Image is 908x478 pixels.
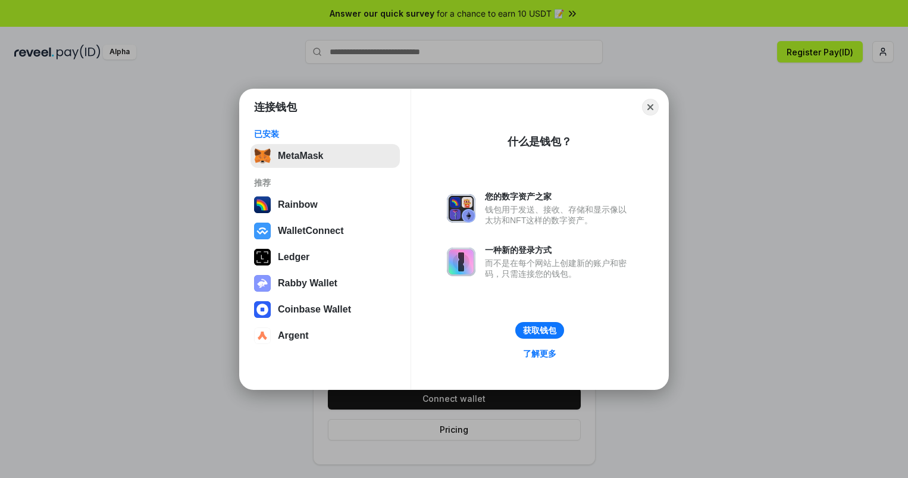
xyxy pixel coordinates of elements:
div: WalletConnect [278,226,344,236]
button: MetaMask [251,144,400,168]
img: svg+xml,%3Csvg%20xmlns%3D%22http%3A%2F%2Fwww.w3.org%2F2000%2Fsvg%22%20fill%3D%22none%22%20viewBox... [447,194,475,223]
button: 获取钱包 [515,322,564,339]
img: svg+xml,%3Csvg%20width%3D%2228%22%20height%3D%2228%22%20viewBox%3D%220%200%2028%2028%22%20fill%3D... [254,327,271,344]
div: 了解更多 [523,348,556,359]
img: svg+xml,%3Csvg%20width%3D%2228%22%20height%3D%2228%22%20viewBox%3D%220%200%2028%2028%22%20fill%3D... [254,301,271,318]
div: 一种新的登录方式 [485,245,633,255]
div: 什么是钱包？ [508,135,572,149]
button: Rainbow [251,193,400,217]
img: svg+xml,%3Csvg%20xmlns%3D%22http%3A%2F%2Fwww.w3.org%2F2000%2Fsvg%22%20fill%3D%22none%22%20viewBox... [447,248,475,276]
div: 而不是在每个网站上创建新的账户和密码，只需连接您的钱包。 [485,258,633,279]
h1: 连接钱包 [254,100,297,114]
div: 已安装 [254,129,396,139]
img: svg+xml,%3Csvg%20xmlns%3D%22http%3A%2F%2Fwww.w3.org%2F2000%2Fsvg%22%20fill%3D%22none%22%20viewBox... [254,275,271,292]
button: Rabby Wallet [251,271,400,295]
div: 钱包用于发送、接收、存储和显示像以太坊和NFT这样的数字资产。 [485,204,633,226]
div: Argent [278,330,309,341]
button: Close [642,99,659,115]
img: svg+xml,%3Csvg%20width%3D%22120%22%20height%3D%22120%22%20viewBox%3D%220%200%20120%20120%22%20fil... [254,196,271,213]
div: Coinbase Wallet [278,304,351,315]
div: Rabby Wallet [278,278,337,289]
div: 推荐 [254,177,396,188]
a: 了解更多 [516,346,563,361]
div: 您的数字资产之家 [485,191,633,202]
button: Argent [251,324,400,348]
button: WalletConnect [251,219,400,243]
div: MetaMask [278,151,323,161]
button: Coinbase Wallet [251,298,400,321]
img: svg+xml,%3Csvg%20fill%3D%22none%22%20height%3D%2233%22%20viewBox%3D%220%200%2035%2033%22%20width%... [254,148,271,164]
img: svg+xml,%3Csvg%20xmlns%3D%22http%3A%2F%2Fwww.w3.org%2F2000%2Fsvg%22%20width%3D%2228%22%20height%3... [254,249,271,265]
div: Rainbow [278,199,318,210]
div: Ledger [278,252,309,263]
img: svg+xml,%3Csvg%20width%3D%2228%22%20height%3D%2228%22%20viewBox%3D%220%200%2028%2028%22%20fill%3D... [254,223,271,239]
div: 获取钱包 [523,325,556,336]
button: Ledger [251,245,400,269]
